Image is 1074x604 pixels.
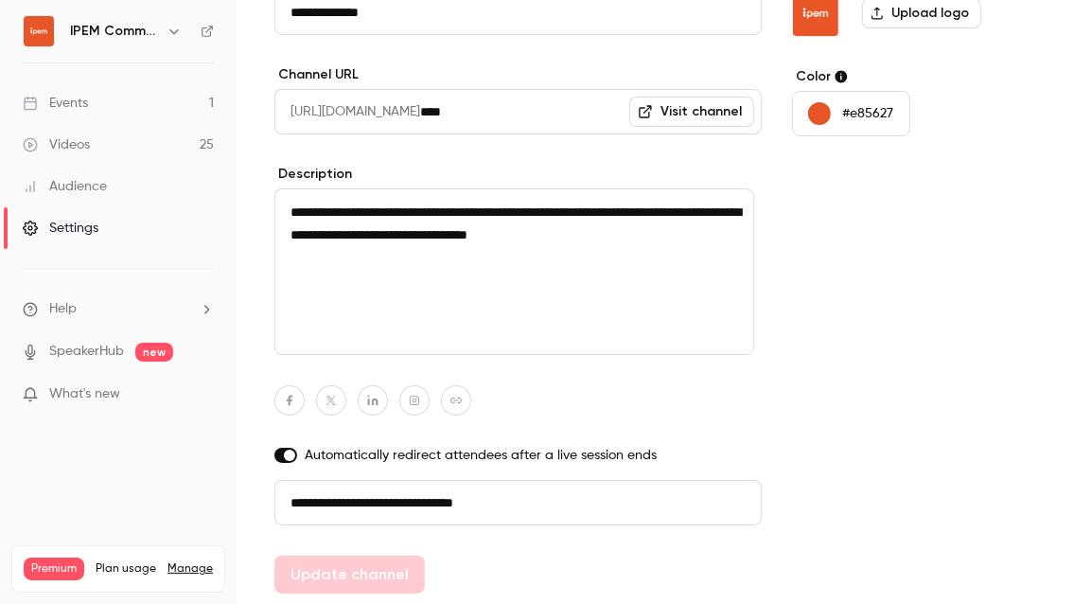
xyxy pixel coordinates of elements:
[274,89,420,134] span: [URL][DOMAIN_NAME]
[274,165,762,184] label: Description
[24,16,54,46] img: IPEM Community
[49,342,124,362] a: SpeakerHub
[792,91,910,136] button: #e85627
[23,135,90,154] div: Videos
[96,561,156,577] span: Plan usage
[23,177,107,196] div: Audience
[629,97,754,127] a: Visit channel
[23,219,98,238] div: Settings
[23,299,214,319] li: help-dropdown-opener
[49,299,77,319] span: Help
[274,65,762,84] label: Channel URL
[274,446,762,465] label: Automatically redirect attendees after a live session ends
[842,104,893,123] p: #e85627
[167,561,213,577] a: Manage
[135,343,173,362] span: new
[24,558,84,580] span: Premium
[70,22,159,41] h6: IPEM Community
[792,67,1036,86] label: Color
[191,386,214,403] iframe: Noticeable Trigger
[49,384,120,404] span: What's new
[23,94,88,113] div: Events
